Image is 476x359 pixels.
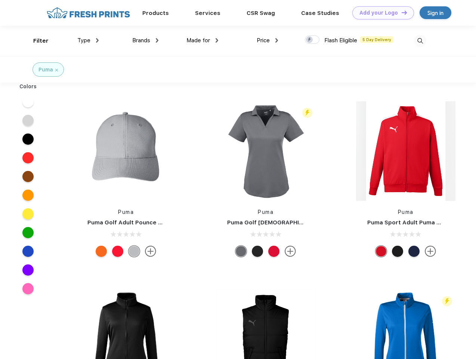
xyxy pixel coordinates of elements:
[252,246,263,257] div: Puma Black
[87,219,202,226] a: Puma Golf Adult Pounce Adjustable Cap
[360,36,393,43] span: 5 Day Delivery
[359,10,398,16] div: Add your Logo
[96,246,107,257] div: Vibrant Orange
[268,246,279,257] div: High Risk Red
[398,209,414,215] a: Puma
[132,37,150,44] span: Brands
[216,101,315,201] img: func=resize&h=266
[285,246,296,257] img: more.svg
[425,246,436,257] img: more.svg
[375,246,387,257] div: High Risk Red
[427,9,443,17] div: Sign in
[414,35,426,47] img: desktop_search.svg
[142,10,169,16] a: Products
[156,38,158,43] img: dropdown.png
[247,10,275,16] a: CSR Swag
[129,246,140,257] div: Quarry
[324,37,357,44] span: Flash Eligible
[275,38,278,43] img: dropdown.png
[227,219,366,226] a: Puma Golf [DEMOGRAPHIC_DATA]' Icon Golf Polo
[408,246,420,257] div: Peacoat
[77,37,90,44] span: Type
[392,246,403,257] div: Puma Black
[76,101,176,201] img: func=resize&h=266
[14,83,43,90] div: Colors
[96,38,99,43] img: dropdown.png
[195,10,220,16] a: Services
[257,37,270,44] span: Price
[186,37,210,44] span: Made for
[112,246,123,257] div: High Risk Red
[33,37,49,45] div: Filter
[420,6,451,19] a: Sign in
[145,246,156,257] img: more.svg
[356,101,455,201] img: func=resize&h=266
[302,108,312,118] img: flash_active_toggle.svg
[216,38,218,43] img: dropdown.png
[38,66,53,74] div: Puma
[442,296,452,306] img: flash_active_toggle.svg
[118,209,134,215] a: Puma
[55,69,58,71] img: filter_cancel.svg
[44,6,132,19] img: fo%20logo%202.webp
[235,246,247,257] div: Quiet Shade
[402,10,407,15] img: DT
[258,209,273,215] a: Puma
